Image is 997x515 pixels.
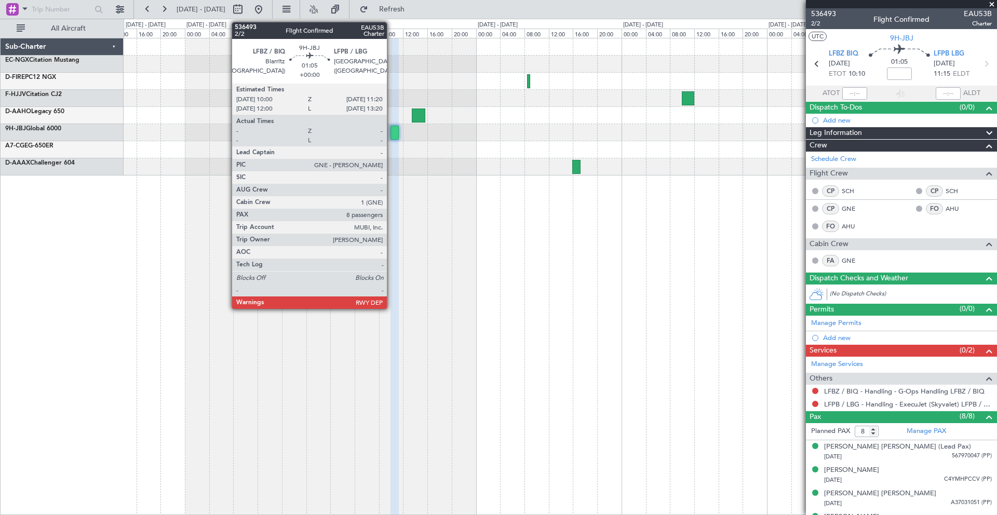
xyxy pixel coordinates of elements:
[823,333,992,342] div: Add new
[810,140,827,152] span: Crew
[824,499,842,507] span: [DATE]
[306,29,331,38] div: 20:00
[355,1,417,18] button: Refresh
[5,57,29,63] span: EC-NGX
[5,126,61,132] a: 9H-JBJGlobal 6000
[842,186,865,196] a: SCH
[811,154,856,165] a: Schedule Crew
[258,29,282,38] div: 12:00
[177,5,225,14] span: [DATE] - [DATE]
[137,29,161,38] div: 16:00
[811,19,836,28] span: 2/2
[5,109,64,115] a: D-AAHOLegacy 650
[964,19,992,28] span: Charter
[233,29,258,38] div: 08:00
[427,29,452,38] div: 16:00
[5,74,56,80] a: D-FIREPC12 NGX
[823,88,840,99] span: ATOT
[743,29,767,38] div: 20:00
[452,29,476,38] div: 20:00
[934,49,964,59] span: LFPB LBG
[810,411,821,423] span: Pax
[719,29,743,38] div: 16:00
[926,203,943,214] div: FO
[811,426,850,437] label: Planned PAX
[32,2,91,17] input: Trip Number
[822,221,839,232] div: FO
[112,29,137,38] div: 12:00
[829,69,846,79] span: ETOT
[379,29,403,38] div: 08:00
[951,498,992,507] span: A37031051 (PP)
[622,29,646,38] div: 00:00
[355,29,379,38] div: 04:00
[403,29,427,38] div: 12:00
[810,168,848,180] span: Flight Crew
[822,185,839,197] div: CP
[370,6,414,13] span: Refresh
[842,87,867,100] input: --:--
[830,290,997,301] div: (No Dispatch Checks)
[963,88,980,99] span: ALDT
[186,21,226,30] div: [DATE] - [DATE]
[126,21,166,30] div: [DATE] - [DATE]
[811,318,861,329] a: Manage Permits
[810,102,862,114] span: Dispatch To-Dos
[890,33,913,44] span: 9H-JBJ
[953,69,969,79] span: ELDT
[934,69,950,79] span: 11:15
[810,345,837,357] span: Services
[5,160,30,166] span: D-AAAX
[946,204,969,213] a: AHU
[842,204,865,213] a: GNE
[5,91,26,98] span: F-HJJV
[282,29,306,38] div: 16:00
[824,453,842,460] span: [DATE]
[960,102,975,113] span: (0/0)
[5,143,53,149] a: A7-CGEG-650ER
[964,8,992,19] span: EAU53B
[623,21,663,30] div: [DATE] - [DATE]
[5,126,26,132] span: 9H-JBJ
[848,69,865,79] span: 10:10
[809,32,827,41] button: UTC
[670,29,694,38] div: 08:00
[810,304,834,316] span: Permits
[185,29,209,38] div: 00:00
[209,29,234,38] div: 04:00
[478,21,518,30] div: [DATE] - [DATE]
[891,57,908,67] span: 01:05
[946,186,969,196] a: SCH
[960,345,975,356] span: (0/2)
[829,59,850,69] span: [DATE]
[810,373,832,385] span: Others
[5,91,62,98] a: F-HJJVCitation CJ2
[500,29,524,38] div: 04:00
[573,29,597,38] div: 16:00
[694,29,719,38] div: 12:00
[824,400,992,409] a: LFPB / LBG - Handling - ExecuJet (Skyvalet) LFPB / LBG
[822,203,839,214] div: CP
[960,303,975,314] span: (0/0)
[769,21,809,30] div: [DATE] - [DATE]
[811,359,863,370] a: Manage Services
[952,452,992,460] span: 567970047 (PP)
[810,273,908,284] span: Dispatch Checks and Weather
[597,29,622,38] div: 20:00
[810,127,862,139] span: Leg Information
[767,29,791,38] div: 00:00
[791,29,816,38] div: 04:00
[524,29,549,38] div: 08:00
[944,475,992,484] span: C4YMHPCCV (PP)
[5,57,79,63] a: EC-NGXCitation Mustang
[810,238,848,250] span: Cabin Crew
[811,8,836,19] span: 536493
[873,14,929,25] div: Flight Confirmed
[824,476,842,484] span: [DATE]
[824,387,985,396] a: LFBZ / BIQ - Handling - G-Ops Handling LFBZ / BIQ
[5,74,25,80] span: D-FIRE
[934,59,955,69] span: [DATE]
[160,29,185,38] div: 20:00
[5,109,31,115] span: D-AAHO
[332,21,372,30] div: [DATE] - [DATE]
